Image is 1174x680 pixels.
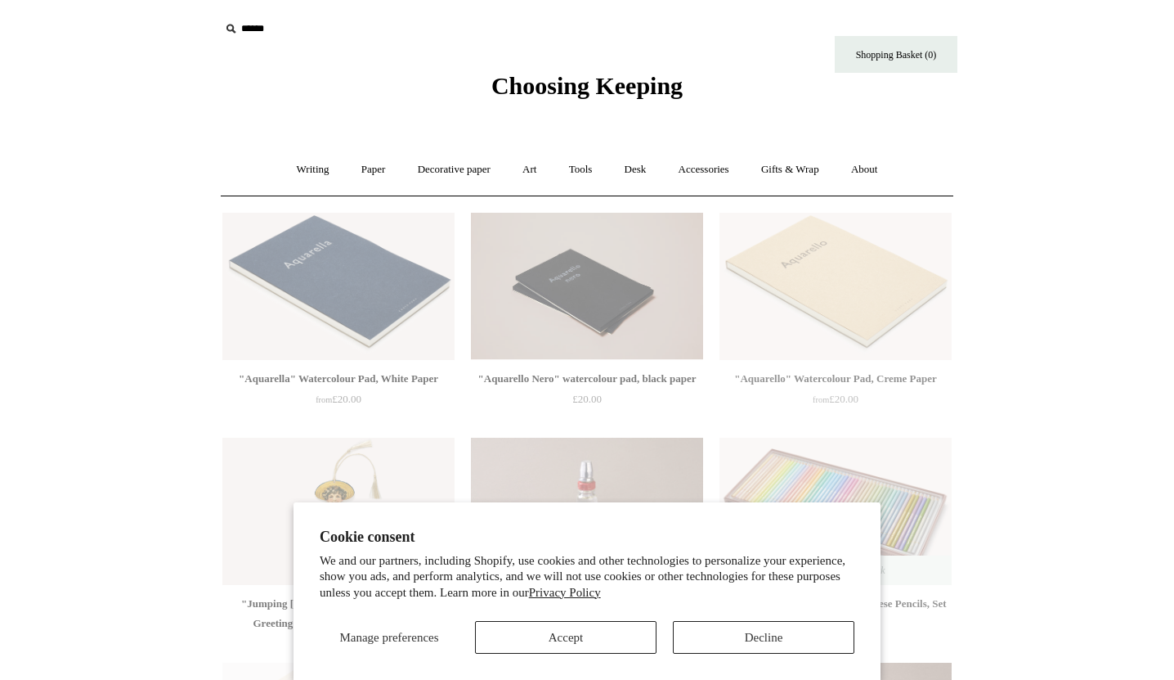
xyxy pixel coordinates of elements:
[719,438,952,585] a: "Pastel Tone" Artist Grade Japanese Pencils, Set of 50 "Pastel Tone" Artist Grade Japanese Pencil...
[475,369,699,389] div: "Aquarello Nero" watercolour pad, black paper
[471,213,703,360] img: "Aquarello Nero" watercolour pad, black paper
[471,369,703,436] a: "Aquarello Nero" watercolour pad, black paper £20.00
[471,438,703,585] img: "Kristall-Gummi" Gum Arabic glue
[320,553,854,601] p: We and our partners, including Shopify, use cookies and other technologies to personalize your ex...
[226,369,450,389] div: "Aquarella" Watercolour Pad, White Paper
[222,369,455,436] a: "Aquarella" Watercolour Pad, White Paper from£20.00
[222,594,455,661] a: "Jumping [PERSON_NAME]" Pull String Greeting Card, Boy with Teddy Bears £10.00
[226,594,450,633] div: "Jumping [PERSON_NAME]" Pull String Greeting Card, Boy with Teddy Bears
[222,213,455,360] a: "Aquarella" Watercolour Pad, White Paper "Aquarella" Watercolour Pad, White Paper
[491,72,683,99] span: Choosing Keeping
[719,369,952,436] a: "Aquarello" Watercolour Pad, Creme Paper from£20.00
[475,621,656,654] button: Accept
[282,148,344,191] a: Writing
[610,148,661,191] a: Desk
[222,438,455,585] a: "Jumping Jack" Pull String Greeting Card, Boy with Teddy Bears "Jumping Jack" Pull String Greetin...
[316,393,361,405] span: £20.00
[403,148,505,191] a: Decorative paper
[491,85,683,97] a: Choosing Keeping
[316,395,332,404] span: from
[320,529,854,546] h2: Cookie consent
[222,213,455,360] img: "Aquarella" Watercolour Pad, White Paper
[664,148,744,191] a: Accessories
[813,395,829,404] span: from
[813,393,858,405] span: £20.00
[554,148,607,191] a: Tools
[222,438,455,585] img: "Jumping Jack" Pull String Greeting Card, Boy with Teddy Bears
[836,148,893,191] a: About
[347,148,401,191] a: Paper
[719,438,952,585] img: "Pastel Tone" Artist Grade Japanese Pencils, Set of 50
[508,148,551,191] a: Art
[471,213,703,360] a: "Aquarello Nero" watercolour pad, black paper "Aquarello Nero" watercolour pad, black paper
[719,213,952,360] img: "Aquarello" Watercolour Pad, Creme Paper
[529,586,601,599] a: Privacy Policy
[572,393,602,405] span: £20.00
[746,148,834,191] a: Gifts & Wrap
[724,369,948,389] div: "Aquarello" Watercolour Pad, Creme Paper
[320,621,459,654] button: Manage preferences
[339,631,438,644] span: Manage preferences
[835,36,957,73] a: Shopping Basket (0)
[673,621,854,654] button: Decline
[719,213,952,360] a: "Aquarello" Watercolour Pad, Creme Paper "Aquarello" Watercolour Pad, Creme Paper
[471,438,703,585] a: "Kristall-Gummi" Gum Arabic glue "Kristall-Gummi" Gum Arabic glue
